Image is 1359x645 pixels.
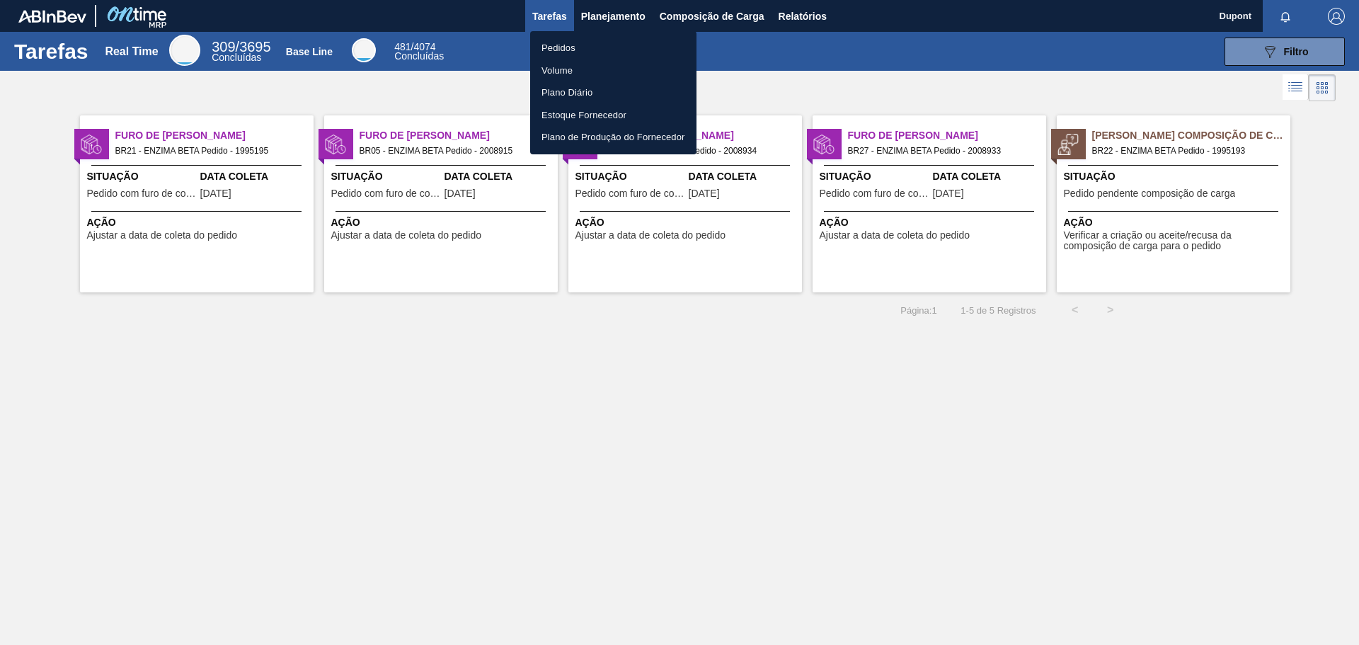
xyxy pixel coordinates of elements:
a: Estoque Fornecedor [530,104,696,127]
a: Volume [530,59,696,82]
a: Plano Diário [530,81,696,104]
a: Plano de Produção do Fornecedor [530,126,696,149]
a: Pedidos [530,37,696,59]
